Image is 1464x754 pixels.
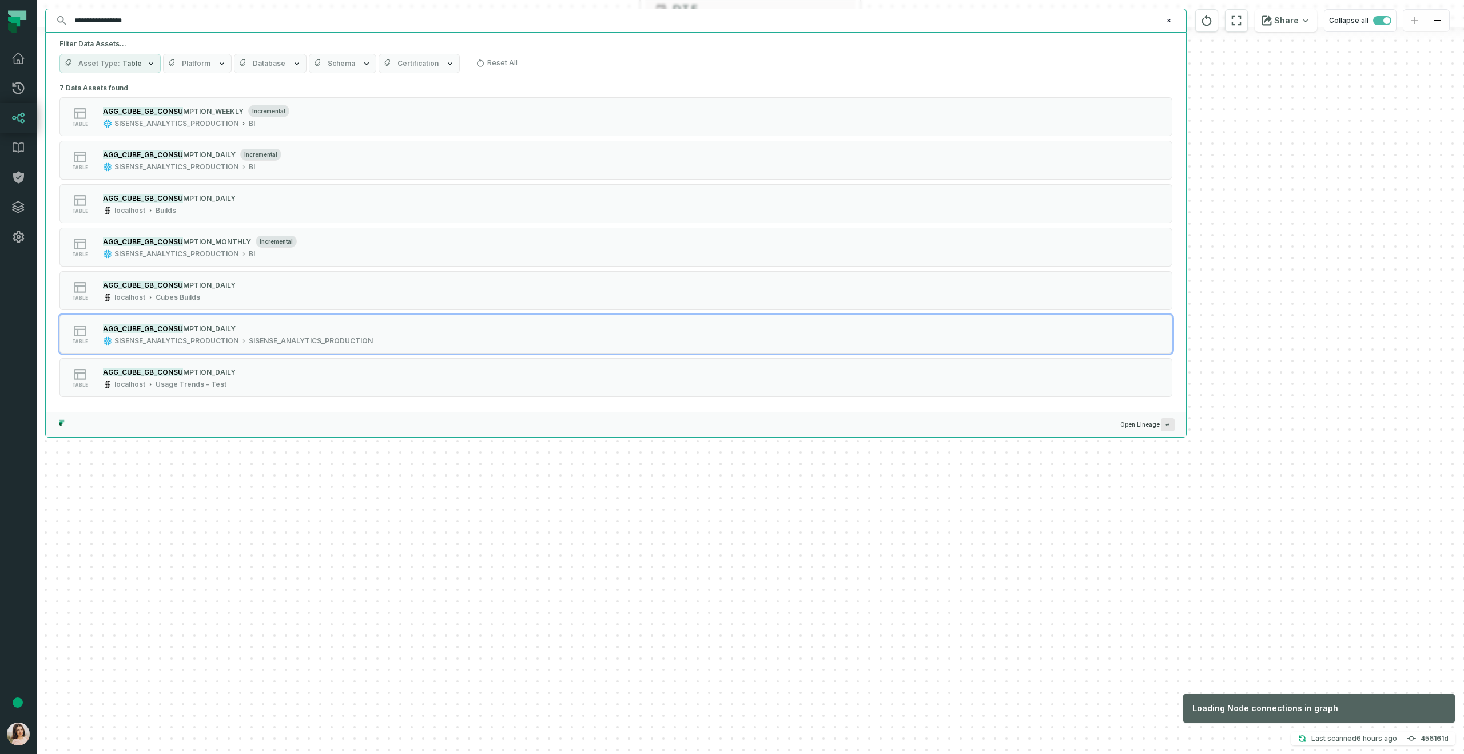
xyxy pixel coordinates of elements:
[397,59,439,68] span: Certification
[59,80,1172,412] div: 7 Data Assets found
[114,162,238,172] div: SISENSE_ANALYTICS_PRODUCTION
[471,54,522,72] button: Reset All
[72,382,88,388] span: table
[103,150,183,159] mark: AGG_CUBE_GB_CONSU
[72,295,88,301] span: table
[182,59,210,68] span: Platform
[59,54,161,73] button: Asset TypeTable
[156,293,200,302] div: Cubes Builds
[1324,9,1397,32] button: Collapse all
[183,194,236,203] span: MPTION_DAILY
[103,194,183,203] mark: AGG_CUBE_GB_CONSU
[249,119,255,128] div: BI
[59,358,1172,397] button: tablelocalhostUsage Trends - Test
[59,228,1172,267] button: tableincrementalSISENSE_ANALYTICS_PRODUCTIONBI
[249,162,255,172] div: BI
[122,59,142,68] span: Table
[72,165,88,170] span: table
[163,54,232,73] button: Platform
[379,54,460,73] button: Certification
[1356,734,1397,743] relative-time: Oct 8, 2025, 4:37 AM GMT+3
[103,324,183,333] mark: AGG_CUBE_GB_CONSU
[59,141,1172,180] button: tableincrementalSISENSE_ANALYTICS_PRODUCTIONBI
[72,252,88,257] span: table
[1426,10,1449,32] button: zoom out
[72,339,88,344] span: table
[59,271,1172,310] button: tablelocalhostCubes Builds
[114,293,145,302] div: localhost
[103,368,183,376] mark: AGG_CUBE_GB_CONSU
[156,380,226,389] div: Usage Trends - Test
[249,249,255,259] div: BI
[234,54,307,73] button: Database
[59,315,1172,354] button: tableSISENSE_ANALYTICS_PRODUCTIONSISENSE_ANALYTICS_PRODUCTION
[1120,418,1175,431] span: Open Lineage
[183,368,236,376] span: MPTION_DAILY
[256,235,297,248] span: incremental
[1291,732,1455,745] button: Last scanned[DATE] 04:37:40456161d
[1311,733,1397,744] p: Last scanned
[59,39,1172,49] h5: Filter Data Assets...
[1161,418,1175,431] span: Press ↵ to add a new Data Asset to the graph
[114,206,145,215] div: localhost
[103,281,183,289] mark: AGG_CUBE_GB_CONSU
[103,107,183,116] mark: AGG_CUBE_GB_CONSU
[1421,735,1449,742] h4: 456161d
[59,97,1172,136] button: tableincrementalSISENSE_ANALYTICS_PRODUCTIONBI
[114,380,145,389] div: localhost
[78,59,120,68] span: Asset Type
[248,105,289,117] span: incremental
[183,237,251,246] span: MPTION_MONTHLY
[72,208,88,214] span: table
[59,184,1172,223] button: tablelocalhostBuilds
[156,206,176,215] div: Builds
[1163,15,1175,26] button: Clear search query
[114,336,238,346] div: SISENSE_ANALYTICS_PRODUCTION
[183,324,236,333] span: MPTION_DAILY
[103,237,183,246] mark: AGG_CUBE_GB_CONSU
[328,59,355,68] span: Schema
[114,249,238,259] div: SISENSE_ANALYTICS_PRODUCTION
[46,80,1186,412] div: Suggestions
[7,723,30,745] img: avatar of Kateryna Viflinzider
[13,697,23,708] div: Tooltip anchor
[1255,9,1317,32] button: Share
[253,59,285,68] span: Database
[249,336,373,346] div: SISENSE_ANALYTICS_PRODUCTION
[114,119,238,128] div: SISENSE_ANALYTICS_PRODUCTION
[72,121,88,127] span: table
[240,148,281,161] span: incremental
[183,150,236,159] span: MPTION_DAILY
[1183,694,1455,723] div: Loading Node connections in graph
[309,54,376,73] button: Schema
[183,107,244,116] span: MPTION_WEEKLY
[183,281,236,289] span: MPTION_DAILY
